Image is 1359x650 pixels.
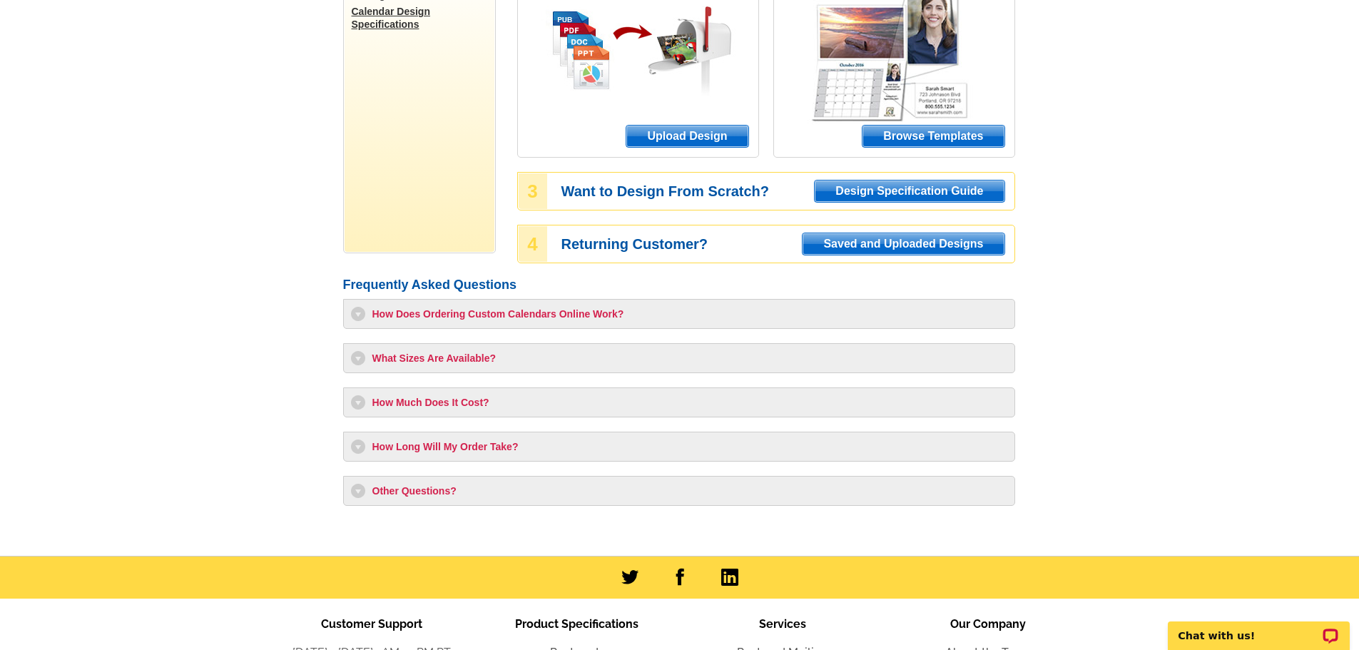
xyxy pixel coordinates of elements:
[351,351,1007,365] h3: What Sizes Are Available?
[759,617,806,631] span: Services
[815,181,1004,202] span: Design Specification Guide
[626,126,748,147] span: Upload Design
[1159,605,1359,650] iframe: LiveChat chat widget
[561,185,1014,198] h3: Want to Design From Scratch?
[352,5,494,31] a: Calendar Design Specifications
[351,395,1007,410] h3: How Much Does It Cost?
[950,617,1026,631] span: Our Company
[862,126,1004,147] span: Browse Templates
[515,617,638,631] span: Product Specifications
[802,233,1004,255] a: Saved and Uploaded Designs
[814,180,1004,203] a: Design Specification Guide
[351,440,1007,454] h3: How Long Will My Order Take?
[862,125,1004,148] a: Browse Templates
[519,226,547,262] div: 4
[561,238,1014,250] h3: Returning Customer?
[343,278,1015,293] h2: Frequently Asked Questions
[626,125,748,148] a: Upload Design
[351,484,1007,498] h3: Other Questions?
[519,173,547,209] div: 3
[321,617,422,631] span: Customer Support
[351,307,1007,321] h3: How Does Ordering Custom Calendars Online Work?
